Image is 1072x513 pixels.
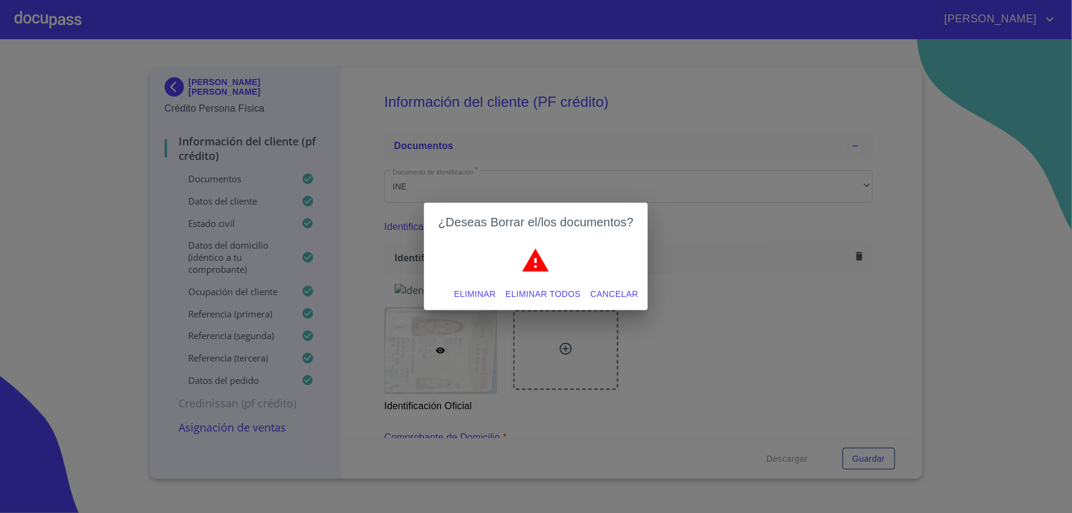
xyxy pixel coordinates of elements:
span: Cancelar [591,287,638,302]
button: Eliminar [449,283,501,305]
button: Eliminar todos [501,283,586,305]
h2: ¿Deseas Borrar el/los documentos? [439,212,634,232]
span: Eliminar todos [506,287,581,302]
span: Eliminar [454,287,496,302]
button: Cancelar [586,283,643,305]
